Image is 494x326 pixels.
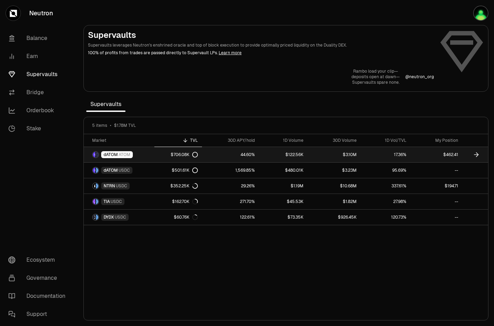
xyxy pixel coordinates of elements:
a: $352.25K [154,178,202,194]
div: 1D Vol/TVL [365,138,406,143]
a: Balance [3,29,75,47]
img: USDC Logo [96,168,98,173]
a: Support [3,305,75,323]
span: NTRN [104,183,115,189]
a: Ecosystem [3,251,75,269]
a: 120.73% [361,210,411,225]
a: $45.53K [259,194,307,209]
a: DYDX LogoUSDC LogoDYDXUSDC [84,210,154,225]
a: @neutron_org [405,74,434,80]
a: Bridge [3,83,75,101]
a: Earn [3,47,75,65]
img: ATOM Logo [96,152,98,157]
img: DYDX Logo [93,214,95,220]
a: 95.69% [361,163,411,178]
a: Supervaults [3,65,75,83]
a: Documentation [3,287,75,305]
img: dATOM Logo [93,152,95,157]
div: $60.76K [174,214,198,220]
a: NTRN LogoUSDC LogoNTRNUSDC [84,178,154,194]
a: $60.76K [154,210,202,225]
span: TIA [104,199,110,204]
p: deposits open at dawn— [351,74,400,80]
h2: Supervaults [88,30,434,41]
div: 30D Volume [312,138,357,143]
span: ATOM [119,152,130,157]
a: $706.08K [154,147,202,162]
a: $501.61K [154,163,202,178]
img: USDC Logo [96,183,98,189]
span: USDC [115,214,126,220]
p: Supervaults spare none. [351,80,400,85]
a: 1,569.85% [202,163,259,178]
a: $3.10M [308,147,361,162]
p: @ neutron_org [405,74,434,80]
a: $926.45K [308,210,361,225]
p: Supervaults leverages Neutron's enshrined oracle and top of block execution to provide optimally ... [88,42,434,48]
a: 29.26% [202,178,259,194]
span: USDC [116,183,127,189]
a: $162.70K [154,194,202,209]
a: -- [411,194,462,209]
span: USDC [119,168,130,173]
a: $194.71 [411,178,462,194]
div: 30D APY/hold [206,138,255,143]
img: TIA Logo [93,199,95,204]
span: USDC [111,199,122,204]
a: dATOM LogoATOM LogodATOMATOM [84,147,154,162]
div: TVL [159,138,198,143]
a: -- [411,210,462,225]
a: Rambo load your clip—deposits open at dawn—Supervaults spare none. [351,68,400,85]
img: dATOM Logo [93,168,95,173]
p: 100% of profits from trades are passed directly to Supervault LPs. [88,50,434,56]
img: NTRN Logo [93,183,95,189]
a: $3.23M [308,163,361,178]
a: $1.82M [308,194,361,209]
span: Supervaults [86,97,125,111]
span: dATOM [104,168,118,173]
a: $480.01K [259,163,307,178]
img: USDC Logo [96,214,98,220]
a: $73.35K [259,210,307,225]
a: $10.68M [308,178,361,194]
a: 122.61% [202,210,259,225]
div: Market [92,138,150,143]
span: DYDX [104,214,114,220]
a: TIA LogoUSDC LogoTIAUSDC [84,194,154,209]
img: USDC Logo [96,199,98,204]
div: My Position [415,138,458,143]
a: Learn more [219,50,242,56]
span: $1.78M TVL [114,123,136,128]
a: $1.19M [259,178,307,194]
span: dATOM [104,152,118,157]
span: 5 items [92,123,107,128]
a: 44.60% [202,147,259,162]
a: $462.41 [411,147,462,162]
a: Governance [3,269,75,287]
div: $501.61K [172,168,198,173]
div: $352.25K [170,183,198,189]
a: 17.36% [361,147,411,162]
a: Orderbook [3,101,75,120]
a: -- [411,163,462,178]
a: Stake [3,120,75,138]
a: dATOM LogoUSDC LogodATOMUSDC [84,163,154,178]
div: $706.08K [171,152,198,157]
a: $122.56K [259,147,307,162]
img: kkr [474,6,488,20]
div: $162.70K [172,199,198,204]
p: Rambo load your clip— [351,68,400,74]
div: 1D Volume [263,138,303,143]
a: 271.70% [202,194,259,209]
a: 337.61% [361,178,411,194]
a: 27.98% [361,194,411,209]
